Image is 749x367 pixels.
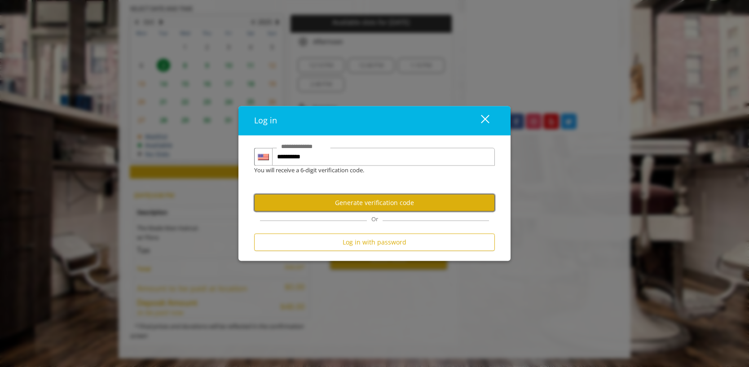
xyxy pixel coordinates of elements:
[254,234,495,251] button: Log in with password
[367,215,383,223] span: Or
[254,194,495,212] button: Generate verification code
[471,114,489,127] div: close dialog
[247,166,488,175] div: You will receive a 6-digit verification code.
[254,115,277,126] span: Log in
[464,112,495,130] button: close dialog
[254,148,272,166] div: Country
